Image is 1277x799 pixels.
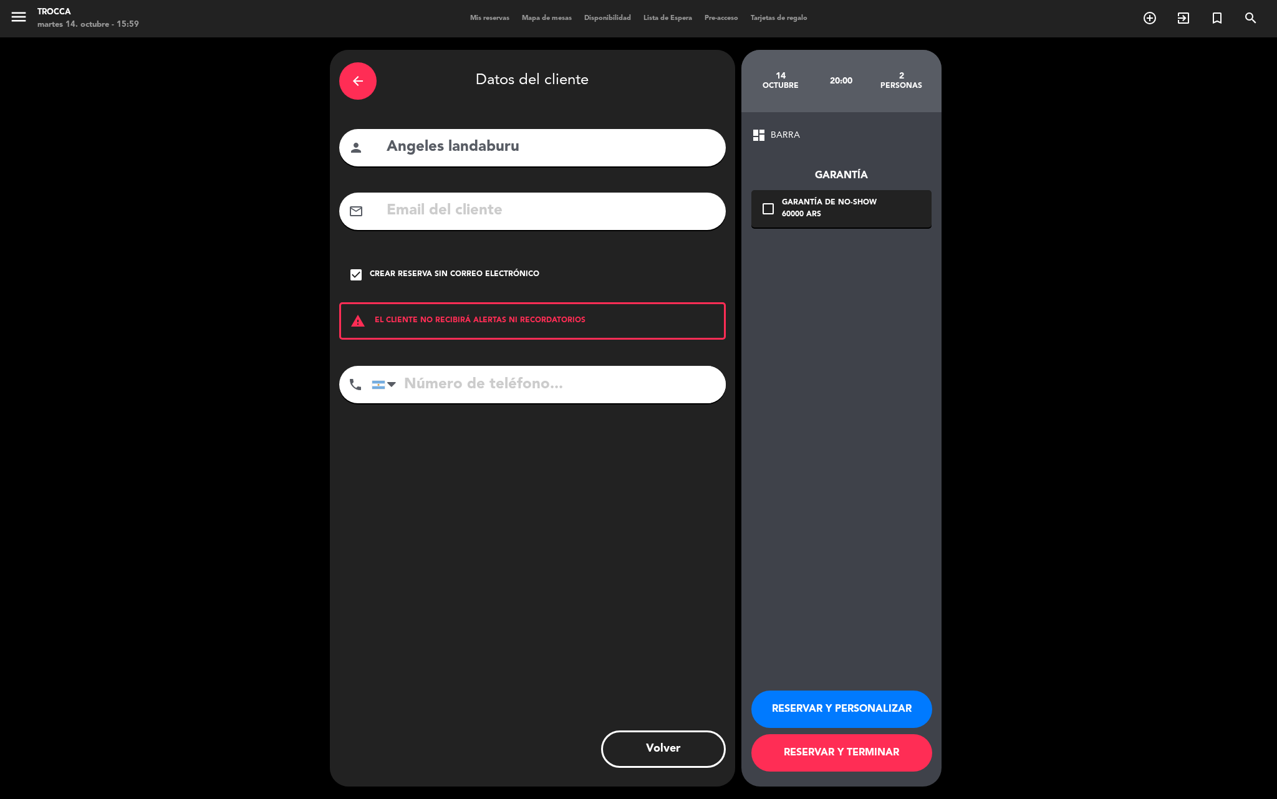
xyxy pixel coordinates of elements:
[1210,11,1225,26] i: turned_in_not
[745,15,814,22] span: Tarjetas de regalo
[341,313,375,328] i: warning
[372,366,726,403] input: Número de teléfono...
[1176,11,1191,26] i: exit_to_app
[385,198,716,224] input: Email del cliente
[372,366,401,403] div: Argentina: +54
[350,74,365,89] i: arrow_back
[339,59,726,103] div: Datos del cliente
[782,197,877,209] div: Garantía de no-show
[385,135,716,160] input: Nombre del cliente
[761,201,776,216] i: check_box_outline_blank
[37,6,139,19] div: Trocca
[751,71,811,81] div: 14
[871,71,932,81] div: 2
[637,15,698,22] span: Lista de Espera
[698,15,745,22] span: Pre-acceso
[516,15,578,22] span: Mapa de mesas
[9,7,28,31] button: menu
[751,691,932,728] button: RESERVAR Y PERSONALIZAR
[601,730,726,768] button: Volver
[751,128,766,143] span: dashboard
[871,81,932,91] div: personas
[9,7,28,26] i: menu
[348,377,363,392] i: phone
[771,128,800,143] span: BARRA
[464,15,516,22] span: Mis reservas
[339,302,726,340] div: EL CLIENTE NO RECIBIRÁ ALERTAS NI RECORDATORIOS
[751,734,932,772] button: RESERVAR Y TERMINAR
[751,81,811,91] div: octubre
[370,269,539,281] div: Crear reserva sin correo electrónico
[37,19,139,31] div: martes 14. octubre - 15:59
[349,140,364,155] i: person
[1243,11,1258,26] i: search
[751,168,932,184] div: Garantía
[349,204,364,219] i: mail_outline
[578,15,637,22] span: Disponibilidad
[1142,11,1157,26] i: add_circle_outline
[349,267,364,282] i: check_box
[811,59,871,103] div: 20:00
[782,209,877,221] div: 60000 ARS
